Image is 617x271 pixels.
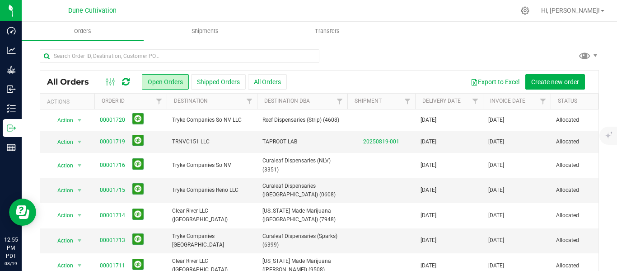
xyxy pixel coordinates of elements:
span: [DATE] [488,186,504,195]
span: All Orders [47,77,98,87]
span: Action [49,114,74,127]
span: select [74,209,85,222]
span: Shipments [179,27,231,35]
a: Filter [536,94,551,109]
a: Destination [174,98,208,104]
a: 00001715 [100,186,125,195]
span: [DATE] [488,236,504,245]
span: Action [49,234,74,247]
a: 00001716 [100,161,125,170]
button: Open Orders [142,74,189,90]
a: 00001719 [100,138,125,146]
span: select [74,234,85,247]
span: Tryke Companies [GEOGRAPHIC_DATA] [172,232,252,249]
span: Clear River LLC ([GEOGRAPHIC_DATA]) [172,207,252,224]
span: Reef Dispensaries (Strip) (4608) [262,116,342,124]
span: TAPROOT LAB [262,138,342,146]
a: Shipments [144,22,266,41]
span: [DATE] [421,261,436,270]
a: 00001713 [100,236,125,245]
span: Action [49,209,74,222]
p: 12:55 PM PDT [4,236,18,260]
span: [DATE] [421,161,436,170]
a: Orders [22,22,144,41]
span: Allocated [556,138,613,146]
span: Allocated [556,186,613,195]
p: 08/19 [4,260,18,267]
span: [DATE] [488,211,504,220]
span: Allocated [556,211,613,220]
span: [DATE] [421,116,436,124]
inline-svg: Inventory [7,104,16,113]
a: Transfers [266,22,388,41]
span: Curaleaf Dispensaries ([GEOGRAPHIC_DATA]) (0608) [262,182,342,199]
iframe: Resource center [9,199,36,226]
span: Curaleaf Dispensaries (NLV) (3351) [262,157,342,174]
span: Tryke Companies So NV LLC [172,116,252,124]
a: Filter [152,94,167,109]
a: Filter [242,94,257,109]
span: Action [49,136,74,148]
span: Allocated [556,116,613,124]
span: Allocated [556,261,613,270]
a: 00001720 [100,116,125,124]
a: Filter [468,94,483,109]
a: 00001711 [100,261,125,270]
inline-svg: Analytics [7,46,16,55]
span: [DATE] [488,261,504,270]
span: [DATE] [488,116,504,124]
span: Allocated [556,236,613,245]
inline-svg: Grow [7,65,16,74]
input: Search Order ID, Destination, Customer PO... [40,49,319,63]
a: Order ID [102,98,125,104]
button: All Orders [248,74,287,90]
inline-svg: Reports [7,143,16,152]
span: [DATE] [421,211,436,220]
span: Create new order [531,78,579,86]
inline-svg: Outbound [7,124,16,133]
a: 00001714 [100,211,125,220]
span: Dune Cultivation [68,7,117,14]
span: select [74,184,85,197]
inline-svg: Dashboard [7,26,16,35]
a: Status [558,98,577,104]
a: Destination DBA [264,98,310,104]
button: Create new order [525,74,585,90]
span: [DATE] [421,186,436,195]
button: Export to Excel [465,74,525,90]
span: [DATE] [488,138,504,146]
button: Shipped Orders [191,74,246,90]
span: [US_STATE] Made Marijuana ([GEOGRAPHIC_DATA]) (7948) [262,207,342,224]
span: Transfers [303,27,352,35]
div: Manage settings [519,6,531,15]
span: Curaleaf Dispensaries (Sparks) (6399) [262,232,342,249]
span: Action [49,159,74,172]
a: Delivery Date [422,98,461,104]
div: Actions [47,99,91,105]
span: TRNVC151 LLC [172,138,252,146]
span: Allocated [556,161,613,170]
span: Hi, [PERSON_NAME]! [541,7,600,14]
span: select [74,136,85,148]
inline-svg: Inbound [7,85,16,94]
span: Tryke Companies Reno LLC [172,186,252,195]
a: 20250819-001 [363,138,399,145]
span: Tryke Companies So NV [172,161,252,170]
a: Shipment [355,98,382,104]
a: Filter [332,94,347,109]
span: [DATE] [421,236,436,245]
span: select [74,159,85,172]
a: Invoice Date [490,98,525,104]
a: Filter [400,94,415,109]
span: [DATE] [488,161,504,170]
span: select [74,114,85,127]
span: Orders [62,27,103,35]
span: [DATE] [421,138,436,146]
span: Action [49,184,74,197]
